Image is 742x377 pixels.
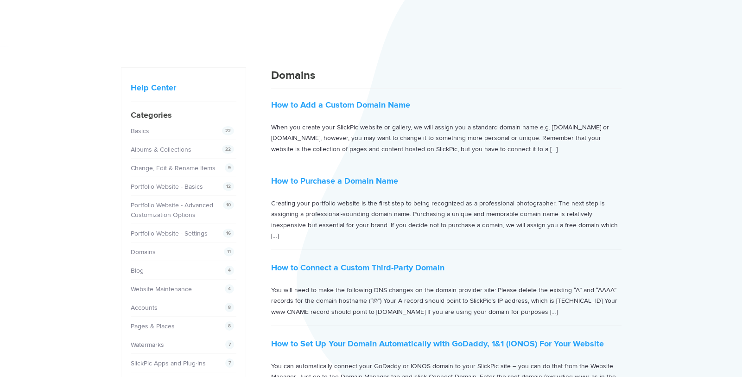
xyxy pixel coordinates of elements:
[225,358,234,368] span: 7
[131,322,175,330] a: Pages & Places
[131,83,176,93] a: Help Center
[271,339,604,349] a: How to Set Up Your Domain Automatically with GoDaddy, 1&1 (IONOS) For Your Website
[223,182,234,191] span: 12
[271,176,398,186] a: How to Purchase a Domain Name
[131,285,192,293] a: Website Maintenance
[222,126,234,135] span: 22
[131,146,191,153] a: Albums & Collections
[225,284,234,294] span: 4
[131,341,164,349] a: Watermarks
[271,262,444,273] a: How to Connect a Custom Third-Party Domain
[223,200,234,210] span: 10
[271,285,622,317] p: You will need to make the following DNS changes on the domain provider site: Please delete the ex...
[131,230,208,237] a: Portfolio Website - Settings
[271,198,622,241] p: Creating your portfolio website is the first step to being recognized as a professional photograp...
[131,109,236,121] h4: Categories
[225,266,234,275] span: 4
[131,201,213,219] a: Portfolio Website - Advanced Customization Options
[131,164,216,172] a: Change, Edit & Rename Items
[131,304,158,312] a: Accounts
[131,183,203,191] a: Portfolio Website - Basics
[131,248,156,256] a: Domains
[223,229,234,238] span: 16
[225,340,234,349] span: 7
[225,163,234,173] span: 9
[271,69,315,82] span: Domains
[131,267,144,275] a: Blog
[271,100,410,110] a: How to Add a Custom Domain Name
[222,145,234,154] span: 22
[224,247,234,256] span: 11
[225,321,234,331] span: 8
[131,127,149,135] a: Basics
[271,122,622,154] p: When you create your SlickPic website or gallery, we will assign you a standard domain name e.g. ...
[225,303,234,312] span: 8
[131,359,206,367] a: SlickPic Apps and Plug-ins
